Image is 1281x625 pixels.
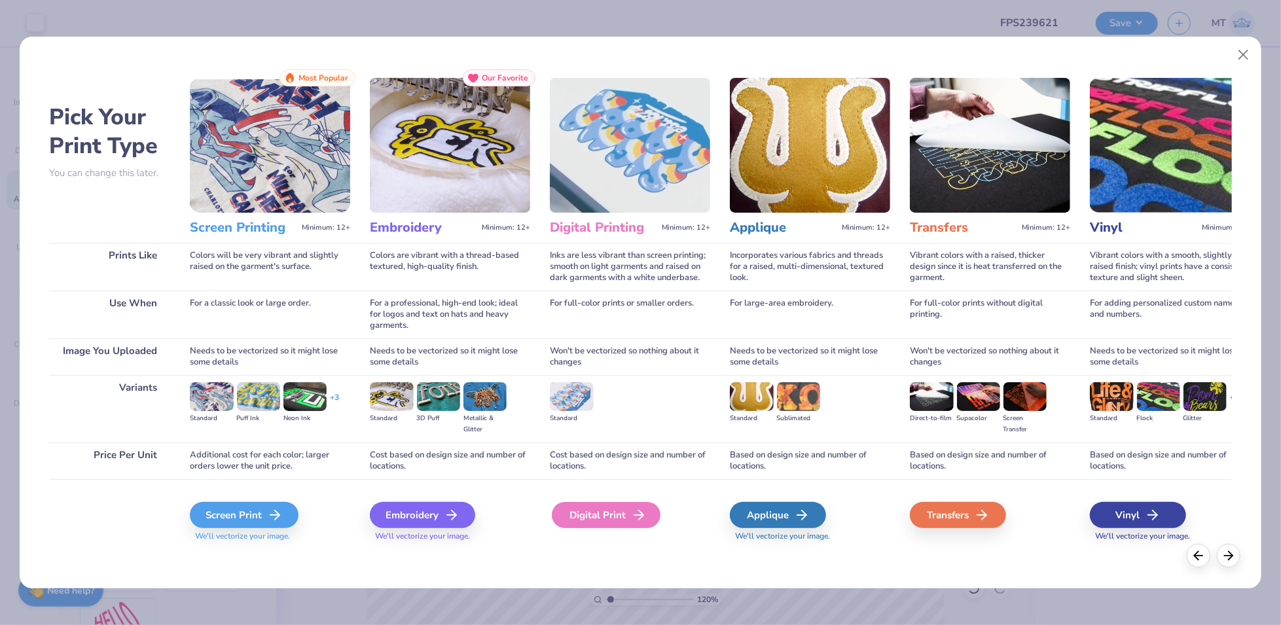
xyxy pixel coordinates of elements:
[957,413,1000,424] div: Supacolor
[550,413,593,424] div: Standard
[49,103,170,160] h2: Pick Your Print Type
[1231,43,1255,67] button: Close
[1090,382,1133,411] img: Standard
[730,413,773,424] div: Standard
[1090,502,1186,528] div: Vinyl
[1003,382,1047,411] img: Screen Transfer
[482,223,530,232] span: Minimum: 12+
[370,243,530,291] div: Colors are vibrant with a thread-based textured, high-quality finish.
[330,392,339,414] div: + 3
[49,291,170,338] div: Use When
[550,78,710,213] img: Digital Printing
[1090,291,1250,338] div: For adding personalized custom names and numbers.
[1090,243,1250,291] div: Vibrant colors with a smooth, slightly raised finish; vinyl prints have a consistent texture and ...
[1183,382,1227,411] img: Glitter
[910,338,1070,375] div: Won't be vectorized so nothing about it changes
[49,243,170,291] div: Prints Like
[1090,338,1250,375] div: Needs to be vectorized so it might lose some details
[370,291,530,338] div: For a professional, high-end look; ideal for logos and text on hats and heavy garments.
[370,442,530,479] div: Cost based on design size and number of locations.
[1090,219,1197,236] h3: Vinyl
[550,219,657,236] h3: Digital Printing
[190,382,233,411] img: Standard
[463,413,507,435] div: Metallic & Glitter
[417,413,460,424] div: 3D Puff
[1090,413,1133,424] div: Standard
[550,338,710,375] div: Won't be vectorized so nothing about it changes
[1022,223,1070,232] span: Minimum: 12+
[190,442,350,479] div: Additional cost for each color; larger orders lower the unit price.
[777,413,820,424] div: Sublimated
[910,382,953,411] img: Direct-to-film
[910,291,1070,338] div: For full-color prints without digital printing.
[302,223,350,232] span: Minimum: 12+
[730,442,890,479] div: Based on design size and number of locations.
[190,219,297,236] h3: Screen Printing
[49,375,170,442] div: Variants
[370,382,413,411] img: Standard
[957,382,1000,411] img: Supacolor
[1137,413,1180,424] div: Flock
[190,291,350,338] div: For a classic look or large order.
[190,243,350,291] div: Colors will be very vibrant and slightly raised on the garment's surface.
[662,223,710,232] span: Minimum: 12+
[910,243,1070,291] div: Vibrant colors with a raised, thicker design since it is heat transferred on the garment.
[463,382,507,411] img: Metallic & Glitter
[49,168,170,179] p: You can change this later.
[1090,531,1250,542] span: We'll vectorize your image.
[417,382,460,411] img: 3D Puff
[730,338,890,375] div: Needs to be vectorized so it might lose some details
[370,413,413,424] div: Standard
[1090,442,1250,479] div: Based on design size and number of locations.
[550,243,710,291] div: Inks are less vibrant than screen printing; smooth on light garments and raised on dark garments ...
[730,243,890,291] div: Incorporates various fabrics and threads for a raised, multi-dimensional, textured look.
[910,502,1006,528] div: Transfers
[552,502,660,528] div: Digital Print
[190,338,350,375] div: Needs to be vectorized so it might lose some details
[1183,413,1227,424] div: Glitter
[283,382,327,411] img: Neon Ink
[370,531,530,542] span: We'll vectorize your image.
[730,219,837,236] h3: Applique
[550,382,593,411] img: Standard
[49,338,170,375] div: Image You Uploaded
[370,219,477,236] h3: Embroidery
[550,442,710,479] div: Cost based on design size and number of locations.
[370,78,530,213] img: Embroidery
[482,73,528,82] span: Our Favorite
[237,382,280,411] img: Puff Ink
[910,78,1070,213] img: Transfers
[910,219,1017,236] h3: Transfers
[190,413,233,424] div: Standard
[190,502,298,528] div: Screen Print
[1137,382,1180,411] img: Flock
[298,73,348,82] span: Most Popular
[777,382,820,411] img: Sublimated
[237,413,280,424] div: Puff Ink
[730,78,890,213] img: Applique
[1003,413,1047,435] div: Screen Transfer
[1090,78,1250,213] img: Vinyl
[730,531,890,542] span: We'll vectorize your image.
[49,442,170,479] div: Price Per Unit
[370,338,530,375] div: Needs to be vectorized so it might lose some details
[190,78,350,213] img: Screen Printing
[730,502,826,528] div: Applique
[550,291,710,338] div: For full-color prints or smaller orders.
[910,413,953,424] div: Direct-to-film
[1202,223,1250,232] span: Minimum: 12+
[370,502,475,528] div: Embroidery
[730,382,773,411] img: Standard
[1230,392,1239,414] div: + 1
[910,442,1070,479] div: Based on design size and number of locations.
[842,223,890,232] span: Minimum: 12+
[283,413,327,424] div: Neon Ink
[190,531,350,542] span: We'll vectorize your image.
[730,291,890,338] div: For large-area embroidery.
